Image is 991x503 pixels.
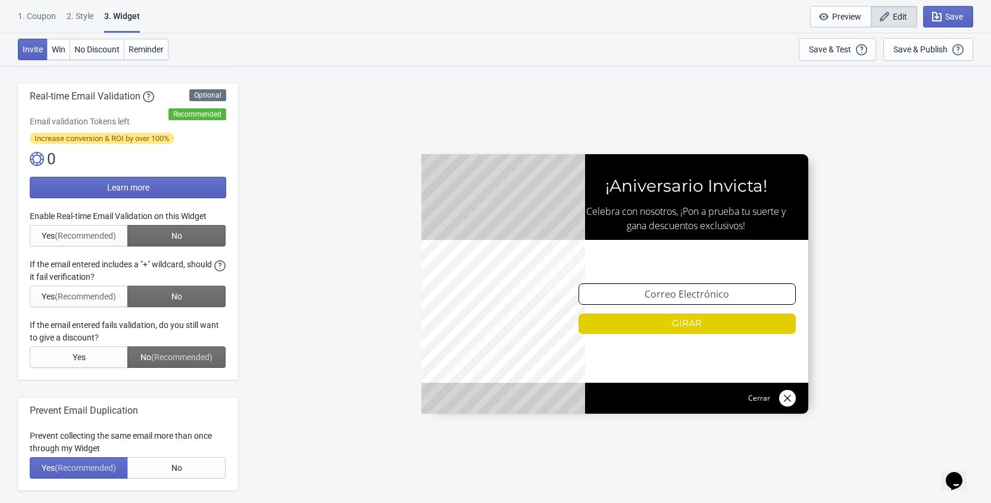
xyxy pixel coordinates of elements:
div: 1. Coupon [18,10,56,31]
div: Email validation Tokens left [30,115,226,127]
span: No [171,463,182,473]
button: Win [47,39,70,60]
div: 3. Widget [104,10,140,33]
span: Learn more [107,183,149,192]
button: Save & Publish [883,38,973,61]
div: Save & Publish [893,45,948,54]
span: Reminder [129,45,164,54]
span: Real-time Email Validation [30,89,140,104]
button: Invite [18,39,48,60]
button: Save & Test [799,38,876,61]
div: Recommended [168,108,226,120]
span: Invite [23,45,43,54]
button: Save [923,6,973,27]
div: 0 [30,149,226,168]
div: 2 . Style [67,10,93,31]
div: Save & Test [809,45,851,54]
span: Win [52,45,65,54]
button: Reminder [124,39,168,60]
button: Learn more [30,177,226,198]
div: Optional [189,89,226,101]
button: No Discount [70,39,124,60]
span: No Discount [74,45,120,54]
button: Edit [871,6,917,27]
div: Prevent Email Duplication [30,404,226,418]
span: Increase conversion & ROI by over 100% [30,133,174,144]
div: Prevent collecting the same email more than once through my Widget [30,430,226,455]
iframe: chat widget [941,455,979,491]
span: Edit [893,12,907,21]
span: (Recommended) [55,463,116,473]
span: Preview [832,12,861,21]
span: Yes [42,463,116,473]
img: tokens.svg [30,152,44,166]
span: Save [945,12,963,21]
button: No [127,457,226,479]
button: Yes(Recommended) [30,457,128,479]
button: Preview [810,6,871,27]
